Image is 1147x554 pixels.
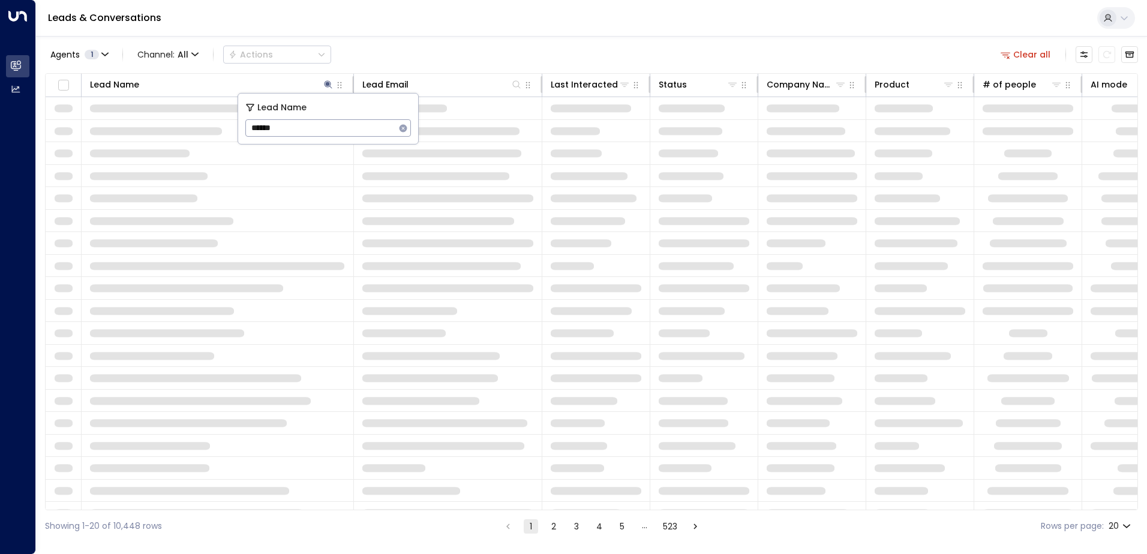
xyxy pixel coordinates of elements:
div: Product [875,77,954,92]
button: Agents1 [45,46,113,63]
div: Actions [229,49,273,60]
button: Go to page 2 [547,519,561,534]
div: # of people [983,77,1062,92]
div: 20 [1109,517,1133,535]
div: Product [875,77,909,92]
button: Actions [223,46,331,64]
span: Agents [50,50,80,59]
button: Go to next page [688,519,702,534]
span: All [178,50,188,59]
div: Lead Email [362,77,523,92]
div: # of people [983,77,1036,92]
div: Company Name [767,77,846,92]
button: Go to page 5 [615,519,629,534]
button: Go to page 3 [569,519,584,534]
div: Last Interacted [551,77,630,92]
div: … [638,519,652,534]
button: Go to page 4 [592,519,606,534]
nav: pagination navigation [500,519,703,534]
span: Lead Name [257,101,307,115]
span: Channel: [133,46,203,63]
button: Archived Leads [1121,46,1138,63]
div: Company Name [767,77,834,92]
a: Leads & Conversations [48,11,161,25]
button: Customize [1076,46,1092,63]
div: Status [659,77,687,92]
button: Go to page 523 [660,519,680,534]
div: Lead Name [90,77,334,92]
button: page 1 [524,519,538,534]
div: Lead Email [362,77,409,92]
div: Status [659,77,738,92]
div: Showing 1-20 of 10,448 rows [45,520,162,532]
div: Lead Name [90,77,139,92]
div: Last Interacted [551,77,618,92]
span: 1 [85,50,99,59]
label: Rows per page: [1041,520,1104,532]
button: Clear all [996,46,1056,63]
button: Channel:All [133,46,203,63]
div: AI mode [1091,77,1127,92]
span: Refresh [1098,46,1115,63]
div: Button group with a nested menu [223,46,331,64]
